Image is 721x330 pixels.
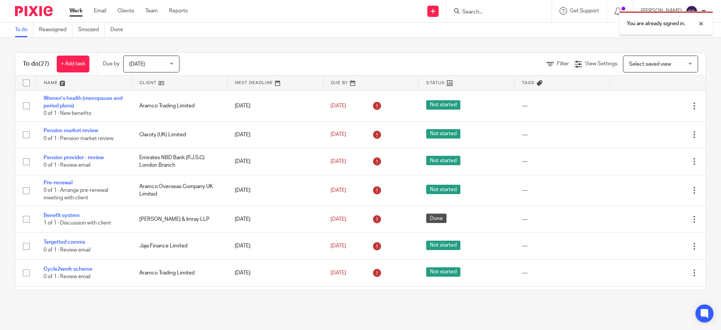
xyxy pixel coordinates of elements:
[110,23,129,37] a: Done
[557,61,569,66] span: Filter
[44,240,85,245] a: Targetted comms
[44,128,98,133] a: Pension market review
[44,180,72,185] a: Pre-renewal
[57,56,89,72] a: + Add task
[132,206,228,233] td: [PERSON_NAME] & Imray LLP
[132,259,228,286] td: Aramco Trading Limited
[132,90,228,121] td: Aramco Trading Limited
[132,175,228,206] td: Aramco Overseas Company UK Limited
[426,129,460,139] span: Not started
[426,185,460,194] span: Not started
[44,188,108,201] span: 0 of 1 · Arrange pre-renewal meeting with client
[132,148,228,175] td: Emirates NBD Bank (P.J.S.C) London Branch
[94,7,106,15] a: Email
[15,23,33,37] a: To do
[132,286,228,313] td: [PERSON_NAME] Cundell Engineers Limited
[23,60,49,68] h1: To do
[522,158,603,165] div: ---
[227,90,323,121] td: [DATE]
[132,233,228,259] td: Jaja Finance Limited
[686,5,698,17] img: svg%3E
[627,20,685,27] p: You are already signed in.
[44,267,92,272] a: Cycle2work scheme
[522,269,603,277] div: ---
[169,7,188,15] a: Reports
[44,155,104,160] a: Pension provider - review
[426,241,460,250] span: Not started
[227,259,323,286] td: [DATE]
[69,7,83,15] a: Work
[522,102,603,110] div: ---
[44,274,91,279] span: 0 of 1 · Review email
[129,62,145,67] span: [DATE]
[78,23,105,37] a: Snoozed
[44,213,80,218] a: Benefit system
[103,60,119,68] p: Due by
[330,132,346,137] span: [DATE]
[585,61,617,66] span: View Settings
[39,61,49,67] span: (27)
[227,121,323,148] td: [DATE]
[44,220,111,226] span: 1 of 1 · Discussion with client
[426,214,446,223] span: Done
[522,131,603,139] div: ---
[39,23,72,37] a: Reassigned
[44,96,122,108] a: Women's health (menopause and period plans)
[44,163,91,168] span: 0 of 1 · Review email
[330,270,346,276] span: [DATE]
[330,243,346,249] span: [DATE]
[330,159,346,164] span: [DATE]
[227,206,323,233] td: [DATE]
[132,121,228,148] td: Claroty (UK) Limited
[426,267,460,277] span: Not started
[522,81,535,85] span: Tags
[44,136,113,141] span: 0 of 1 · Pension market review
[227,286,323,313] td: [DATE]
[330,188,346,193] span: [DATE]
[330,217,346,222] span: [DATE]
[118,7,134,15] a: Clients
[522,215,603,223] div: ---
[629,62,671,67] span: Select saved view
[522,242,603,250] div: ---
[426,100,460,110] span: Not started
[15,6,53,16] img: Pixie
[227,148,323,175] td: [DATE]
[44,247,91,253] span: 0 of 1 · Review email
[145,7,158,15] a: Team
[426,156,460,165] span: Not started
[227,175,323,206] td: [DATE]
[522,187,603,194] div: ---
[44,111,91,116] span: 0 of 1 · New benefits
[227,233,323,259] td: [DATE]
[330,103,346,108] span: [DATE]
